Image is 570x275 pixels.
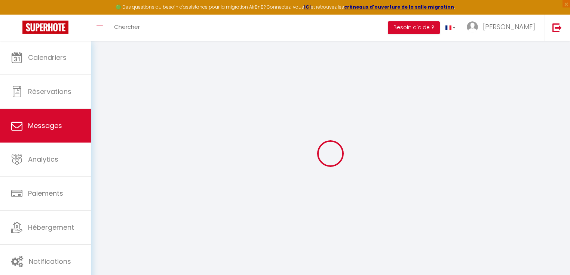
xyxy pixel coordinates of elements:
[552,23,562,32] img: logout
[538,241,564,269] iframe: Chat
[108,15,145,41] a: Chercher
[304,4,311,10] a: ICI
[28,53,67,62] span: Calendriers
[28,155,58,164] span: Analytics
[22,21,68,34] img: Super Booking
[28,87,71,96] span: Réservations
[344,4,454,10] a: créneaux d'ouverture de la salle migration
[388,21,440,34] button: Besoin d'aide ?
[28,223,74,232] span: Hébergement
[29,257,71,266] span: Notifications
[467,21,478,33] img: ...
[483,22,535,31] span: [PERSON_NAME]
[461,15,545,41] a: ... [PERSON_NAME]
[28,121,62,130] span: Messages
[114,23,140,31] span: Chercher
[28,189,63,198] span: Paiements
